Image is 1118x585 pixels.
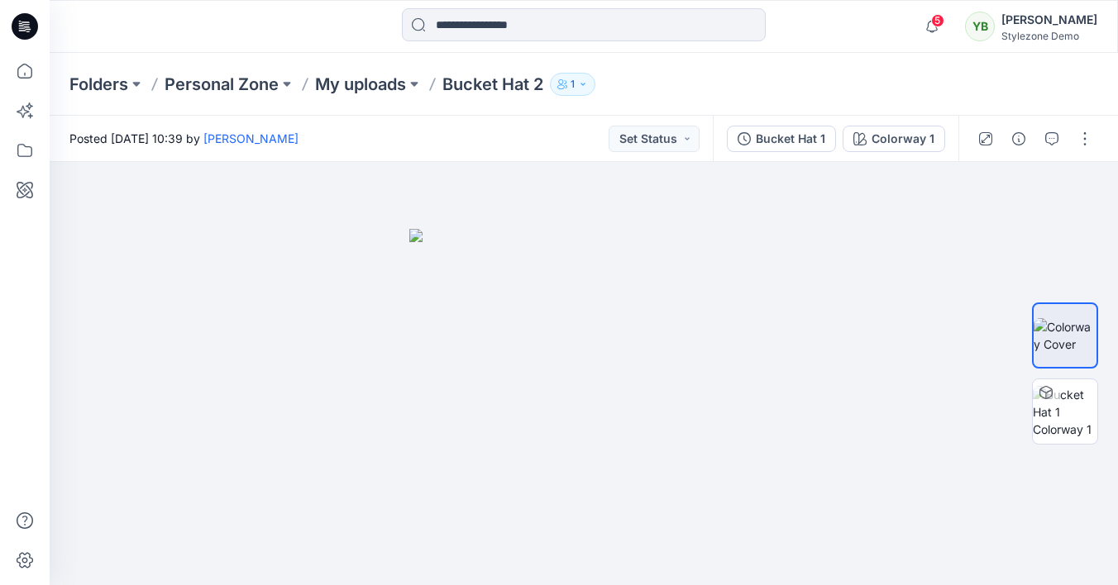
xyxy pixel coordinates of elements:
a: Personal Zone [165,73,279,96]
div: [PERSON_NAME] [1001,10,1097,30]
img: Colorway Cover [1034,318,1096,353]
span: Posted [DATE] 10:39 by [69,130,299,147]
p: Bucket Hat 2 [442,73,543,96]
a: Folders [69,73,128,96]
button: Details [1006,126,1032,152]
button: Colorway 1 [843,126,945,152]
div: Colorway 1 [872,130,934,148]
p: 1 [571,75,575,93]
a: [PERSON_NAME] [203,131,299,145]
button: Bucket Hat 1 [727,126,836,152]
img: Bucket Hat 1 Colorway 1 [1033,386,1097,438]
img: eyJhbGciOiJIUzI1NiIsImtpZCI6IjAiLCJzbHQiOiJzZXMiLCJ0eXAiOiJKV1QifQ.eyJkYXRhIjp7InR5cGUiOiJzdG9yYW... [409,229,758,585]
span: 5 [931,14,944,27]
a: My uploads [315,73,406,96]
div: Stylezone Demo [1001,30,1097,42]
div: YB [965,12,995,41]
div: Bucket Hat 1 [756,130,825,148]
button: 1 [550,73,595,96]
